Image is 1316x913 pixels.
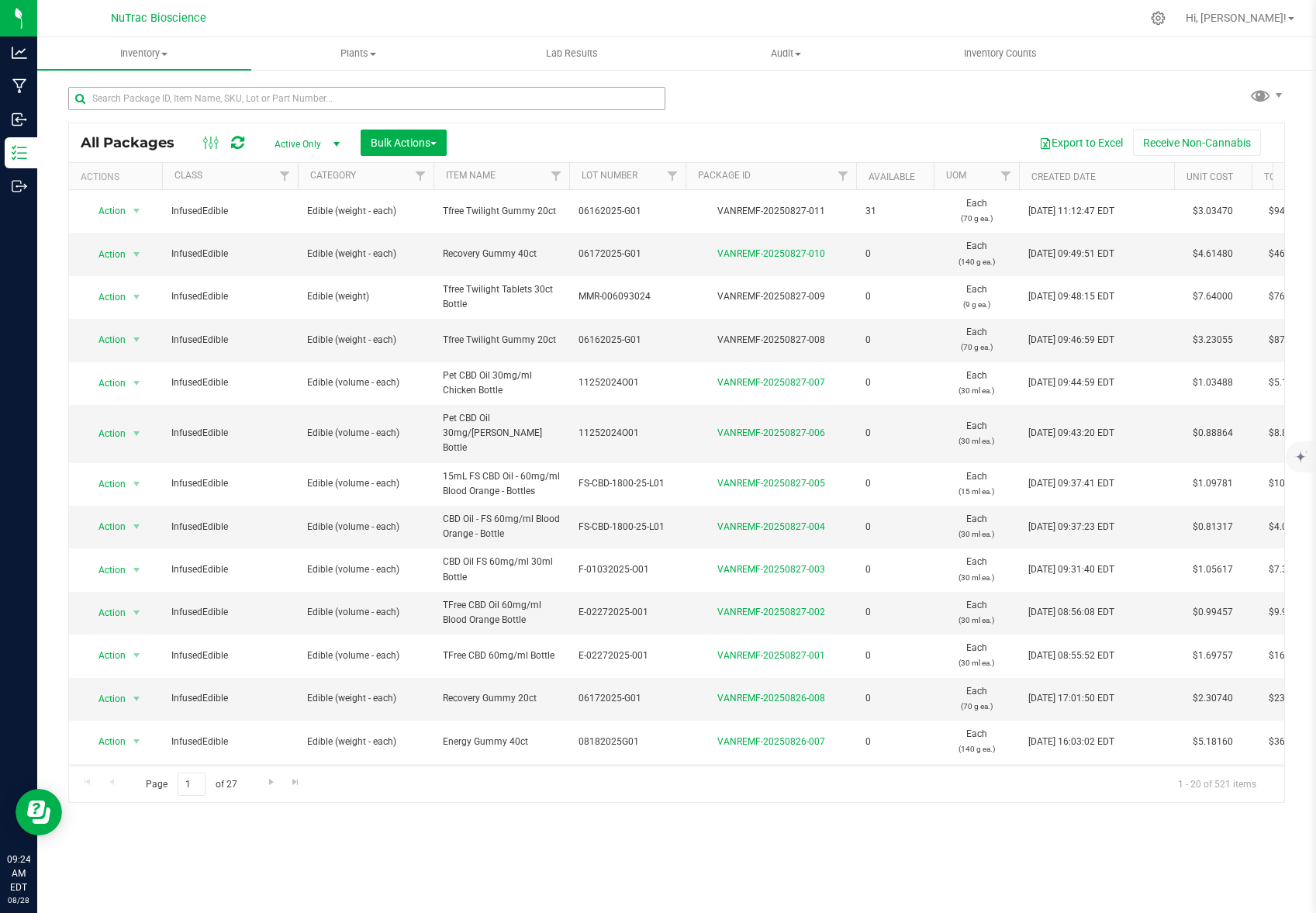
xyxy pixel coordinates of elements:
[307,648,424,663] span: Edible (volume - each)
[307,289,424,304] span: Edible (weight)
[1261,687,1306,710] span: $23.07
[171,648,288,663] span: InfusedEdible
[443,598,560,628] span: TFree CBD Oil 60mg/ml Blood Orange Bottle
[660,163,686,189] a: Filter
[443,469,560,499] span: 15mL FS CBD Oil - 60mg/ml Blood Orange - Bottles
[310,170,356,181] a: Category
[865,426,924,441] span: 0
[1174,405,1252,463] td: $0.88864
[307,476,424,491] span: Edible (volume - each)
[307,520,424,534] span: Edible (volume - each)
[171,520,288,534] span: InfusedEdible
[37,47,251,61] span: Inventory
[1029,130,1133,156] button: Export to Excel
[85,200,126,222] span: Action
[1028,204,1114,219] span: [DATE] 11:12:47 EDT
[127,645,147,666] span: select
[544,163,569,189] a: Filter
[1174,635,1252,677] td: $1.69757
[443,368,560,398] span: Pet CBD Oil 30mg/ml Chicken Bottle
[579,204,676,219] span: 06162025-G01
[943,469,1010,499] span: Each
[12,145,27,161] inline-svg: Inventory
[7,852,30,894] p: 09:24 AM EDT
[1261,645,1306,667] span: $16.98
[582,170,637,181] a: Lot Number
[171,247,288,261] span: InfusedEdible
[943,239,1010,268] span: Each
[1031,171,1096,182] a: Created Date
[579,375,676,390] span: 11252024O01
[307,735,424,749] span: Edible (weight - each)
[252,47,465,61] span: Plants
[717,427,825,438] a: VANREMF-20250827-006
[579,520,676,534] span: FS-CBD-1800-25-L01
[579,289,676,304] span: MMR-006093024
[443,411,560,456] span: Pet CBD Oil 30mg/[PERSON_NAME] Bottle
[307,605,424,620] span: Edible (volume - each)
[831,163,856,189] a: Filter
[717,478,825,489] a: VANREMF-20250827-005
[717,521,825,532] a: VANREMF-20250827-004
[943,641,1010,670] span: Each
[85,329,126,351] span: Action
[1148,11,1168,26] div: Manage settings
[127,731,147,752] span: select
[1174,276,1252,319] td: $7.64000
[1174,506,1252,548] td: $0.81317
[446,170,496,181] a: Item Name
[85,516,126,538] span: Action
[683,333,858,348] div: VANREMF-20250827-008
[171,476,288,491] span: InfusedEdible
[717,693,825,704] a: VANREMF-20250826-008
[1028,562,1114,577] span: [DATE] 09:31:40 EDT
[127,286,147,308] span: select
[1028,648,1114,663] span: [DATE] 08:55:52 EDT
[127,559,147,581] span: select
[1174,319,1252,361] td: $3.23055
[1174,764,1252,807] td: $4.12423
[579,735,676,749] span: 08182025G01
[865,562,924,577] span: 0
[307,204,424,219] span: Edible (weight - each)
[127,516,147,538] span: select
[943,434,1010,448] p: (30 ml ea.)
[85,731,126,752] span: Action
[171,426,288,441] span: InfusedEdible
[127,688,147,710] span: select
[127,244,147,265] span: select
[443,512,560,541] span: CBD Oil - FS 60mg/ml Blood Orange - Bottle
[1028,289,1114,304] span: [DATE] 09:48:15 EDT
[1186,171,1233,182] a: Unit Cost
[361,130,447,156] button: Bulk Actions
[683,204,858,219] div: VANREMF-20250827-011
[1174,678,1252,721] td: $2.30740
[717,248,825,259] a: VANREMF-20250827-010
[251,37,465,70] a: Plants
[111,12,206,25] span: NuTrac Bioscience
[1028,691,1114,706] span: [DATE] 17:01:50 EDT
[943,368,1010,398] span: Each
[717,736,825,747] a: VANREMF-20250826-007
[943,555,1010,584] span: Each
[1028,605,1114,620] span: [DATE] 08:56:08 EDT
[260,773,282,794] a: Go to the next page
[993,163,1019,189] a: Filter
[307,562,424,577] span: Edible (volume - each)
[943,727,1010,756] span: Each
[869,171,915,182] a: Available
[865,735,924,749] span: 0
[1261,285,1306,308] span: $76.40
[943,484,1010,499] p: (15 ml ea.)
[174,170,202,181] a: Class
[1028,247,1114,261] span: [DATE] 09:49:51 EDT
[127,473,147,495] span: select
[12,45,27,61] inline-svg: Analytics
[943,598,1010,628] span: Each
[1174,463,1252,506] td: $1.09781
[1028,735,1114,749] span: [DATE] 16:03:02 EDT
[865,476,924,491] span: 0
[465,37,679,70] a: Lab Results
[579,691,676,706] span: 06172025-G01
[865,333,924,348] span: 0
